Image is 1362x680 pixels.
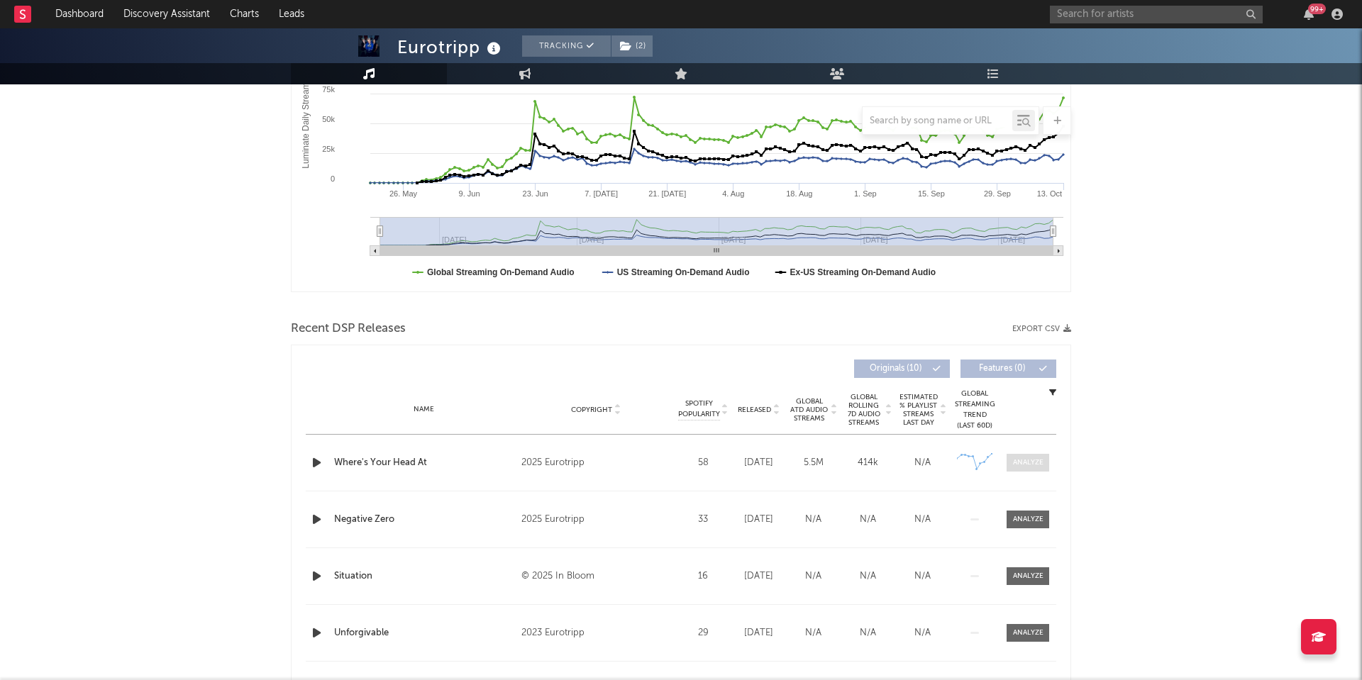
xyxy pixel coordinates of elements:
[292,8,1070,291] svg: Luminate Daily Consumption
[960,359,1056,378] button: Features(0)
[863,364,929,373] span: Originals ( 10 )
[899,513,946,527] div: N/A
[648,189,686,198] text: 21. [DATE]
[291,321,406,338] span: Recent DSP Releases
[1050,6,1263,23] input: Search for artists
[844,456,892,470] div: 414k
[1012,325,1071,333] button: Export CSV
[678,626,728,640] div: 29
[970,364,1035,373] span: Features ( 0 )
[301,78,311,168] text: Luminate Daily Streams
[863,116,1012,127] input: Search by song name or URL
[735,569,782,584] div: [DATE]
[790,569,837,584] div: N/A
[790,267,936,277] text: Ex-US Streaming On-Demand Audio
[1037,189,1062,198] text: 13. Oct
[899,393,938,427] span: Estimated % Playlist Streams Last Day
[735,456,782,470] div: [DATE]
[322,145,335,153] text: 25k
[334,404,514,415] div: Name
[899,456,946,470] div: N/A
[522,35,611,57] button: Tracking
[617,267,750,277] text: US Streaming On-Demand Audio
[899,626,946,640] div: N/A
[397,35,504,59] div: Eurotripp
[389,189,418,198] text: 26. May
[844,513,892,527] div: N/A
[521,625,671,642] div: 2023 Eurotripp
[427,267,575,277] text: Global Streaming On-Demand Audio
[790,513,837,527] div: N/A
[899,569,946,584] div: N/A
[611,35,653,57] span: ( 2 )
[790,397,829,423] span: Global ATD Audio Streams
[521,568,671,585] div: © 2025 In Bloom
[854,189,877,198] text: 1. Sep
[984,189,1011,198] text: 29. Sep
[521,511,671,528] div: 2025 Eurotripp
[854,359,950,378] button: Originals(10)
[585,189,618,198] text: 7. [DATE]
[678,513,728,527] div: 33
[334,513,514,527] a: Negative Zero
[331,174,335,183] text: 0
[786,189,812,198] text: 18. Aug
[735,513,782,527] div: [DATE]
[844,626,892,640] div: N/A
[678,456,728,470] div: 58
[735,626,782,640] div: [DATE]
[571,406,612,414] span: Copyright
[844,393,883,427] span: Global Rolling 7D Audio Streams
[722,189,744,198] text: 4. Aug
[678,569,728,584] div: 16
[1308,4,1326,14] div: 99 +
[738,406,771,414] span: Released
[953,389,996,431] div: Global Streaming Trend (Last 60D)
[459,189,480,198] text: 9. Jun
[678,398,720,420] span: Spotify Popularity
[790,456,837,470] div: 5.5M
[790,626,837,640] div: N/A
[334,626,514,640] a: Unforgivable
[611,35,653,57] button: (2)
[844,569,892,584] div: N/A
[1304,9,1314,20] button: 99+
[322,85,335,94] text: 75k
[521,455,671,472] div: 2025 Eurotripp
[334,569,514,584] a: Situation
[523,189,548,198] text: 23. Jun
[918,189,945,198] text: 15. Sep
[334,456,514,470] a: Where's Your Head At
